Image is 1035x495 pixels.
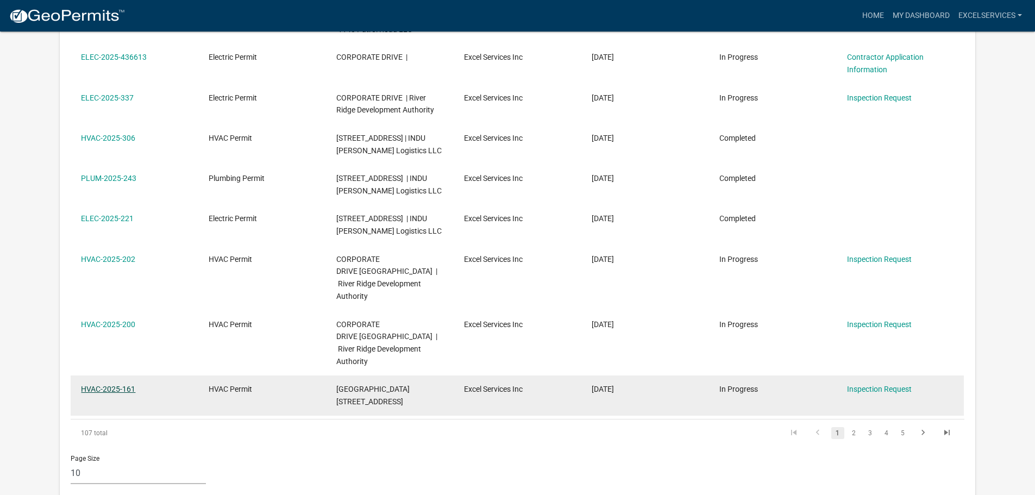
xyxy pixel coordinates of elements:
a: Inspection Request [847,255,912,264]
span: Electric Permit [209,93,257,102]
a: 1 [831,427,844,439]
a: ELEC-2025-221 [81,214,134,223]
span: 04/24/2025 [592,214,614,223]
span: Excel Services Inc [464,134,523,142]
span: 06/16/2025 [592,53,614,61]
a: HVAC-2025-306 [81,134,135,142]
span: In Progress [719,320,758,329]
span: Completed [719,174,756,183]
span: 950 Trey St 301 Logistics Avenue | INDU JEFIN Logistics LLC [336,174,442,195]
span: Excel Services Inc [464,214,523,223]
li: page 3 [862,424,879,442]
span: 06/12/2025 [592,93,614,102]
a: Contractor Application Information [847,53,924,74]
span: Completed [719,134,756,142]
a: My Dashboard [888,5,954,26]
span: Electric Permit [209,53,257,61]
li: page 4 [879,424,895,442]
span: 06/03/2025 [592,134,614,142]
span: In Progress [719,53,758,61]
span: Completed [719,214,756,223]
a: 2 [848,427,861,439]
a: Inspection Request [847,93,912,102]
span: 04/22/2025 [592,320,614,329]
span: 03/28/2025 [592,385,614,393]
a: go to next page [913,427,933,439]
a: Inspection Request [847,385,912,393]
span: Excel Services Inc [464,93,523,102]
a: ELEC-2025-436613 [81,53,147,61]
a: HVAC-2025-161 [81,385,135,393]
a: Home [858,5,888,26]
span: SALEM ROAD 380 Salem Road | MDEV3 [336,385,410,406]
a: 3 [864,427,877,439]
span: Excel Services Inc [464,320,523,329]
span: HVAC Permit [209,255,252,264]
span: CORPORATE DRIVE | [336,53,407,61]
span: In Progress [719,93,758,102]
span: CORPORATE DRIVE 400 Corporate Drive | River Ridge Development Authority [336,320,437,366]
li: page 2 [846,424,862,442]
span: Electric Permit [209,214,257,223]
div: 107 total [71,419,247,447]
a: 4 [880,427,893,439]
li: page 5 [895,424,911,442]
span: HVAC Permit [209,385,252,393]
span: 950 Trey St 301 Logistics Avenue | INDU JEFIN Logistics LLC [336,134,442,155]
span: CORPORATE DRIVE 400 Corporate Drive | River Ridge Development Authority [336,255,437,300]
span: 04/24/2025 [592,174,614,183]
span: In Progress [719,385,758,393]
a: HVAC-2025-200 [81,320,135,329]
a: HVAC-2025-202 [81,255,135,264]
span: Excel Services Inc [464,385,523,393]
span: Excel Services Inc [464,174,523,183]
a: PLUM-2025-243 [81,174,136,183]
span: Excel Services Inc [464,255,523,264]
li: page 1 [830,424,846,442]
span: HVAC Permit [209,134,252,142]
a: excelservices [954,5,1026,26]
a: go to last page [937,427,957,439]
span: In Progress [719,255,758,264]
span: Plumbing Permit [209,174,265,183]
a: Inspection Request [847,320,912,329]
a: go to first page [783,427,804,439]
span: CORPORATE DRIVE | River Ridge Development Authority [336,93,434,115]
a: 5 [896,427,909,439]
span: HVAC Permit [209,320,252,329]
span: 04/22/2025 [592,255,614,264]
a: ELEC-2025-337 [81,93,134,102]
a: go to previous page [807,427,828,439]
span: Excel Services Inc [464,53,523,61]
span: 950 Trey St 301 Logistics Avenue | INDU JEFIN Logistics LLC [336,214,442,235]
